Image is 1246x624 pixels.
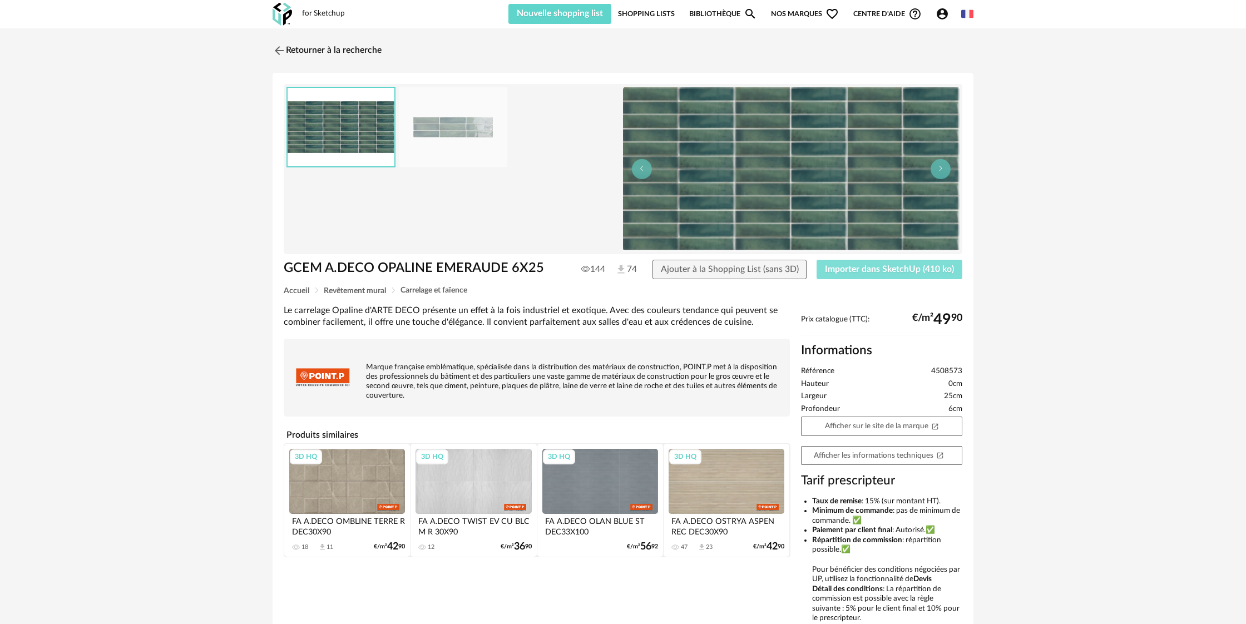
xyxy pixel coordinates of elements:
[416,449,448,464] div: 3D HQ
[812,536,902,544] b: Répartition de commission
[399,87,507,167] img: AST11852712-M.jpg
[508,4,611,24] button: Nouvelle shopping list
[324,287,386,295] span: Revêtement mural
[416,514,531,536] div: FA A.DECO TWIST EV CU BLC M R 30X90
[640,543,651,551] span: 56
[814,452,944,459] span: Afficher les informations techniques
[290,449,322,464] div: 3D HQ
[661,265,799,274] span: Ajouter à la Shopping List (sans 3D)
[801,473,962,489] h3: Tarif prescripteur
[812,497,962,507] li: : 15% (sur montant HT).
[411,444,536,557] a: 3D HQ FA A.DECO TWIST EV CU BLC M R 30X90 12 €/m²3690
[681,543,688,551] div: 47
[812,585,883,593] b: Détail des conditions
[537,444,663,557] a: 3D HQ FA A.DECO OLAN BLUE ST DEC33X100 €/m²5692
[825,7,839,21] span: Heart Outline icon
[689,4,757,24] a: BibliothèqueMagnify icon
[812,526,962,536] li: : Autorisé.✅
[284,444,410,557] a: 3D HQ FA A.DECO OMBLINE TERRE R DEC30X90 18 Download icon 11 €/m²4290
[812,497,862,505] b: Taux de remise
[801,379,829,389] span: Hauteur
[936,451,944,459] span: Open In New icon
[623,87,960,251] img: thumbnail.png
[374,543,405,551] div: €/m² 90
[664,444,789,557] a: 3D HQ FA A.DECO OSTRYA ASPEN REC DEC30X90 47 Download icon 23 €/m²4290
[618,4,675,24] a: Shopping Lists
[542,514,658,536] div: FA A.DECO OLAN BLUE ST DEC33X100
[801,417,962,436] a: Afficher sur le site de la marqueOpen In New icon
[652,260,807,280] button: Ajouter à la Shopping List (sans 3D)
[698,543,706,551] span: Download icon
[771,4,839,24] span: Nos marques
[669,514,784,536] div: FA A.DECO OSTRYA ASPEN REC DEC30X90
[302,9,345,19] div: for Sketchup
[273,3,292,26] img: OXP
[948,379,962,389] span: 0cm
[801,497,962,623] ul: Pour bénéficier des conditions négociées par UP, utilisez la fonctionnalité de : La répartition d...
[543,449,575,464] div: 3D HQ
[400,286,467,294] span: Carrelage et faïence
[931,422,939,429] span: Open In New icon
[318,543,327,551] span: Download icon
[936,7,949,21] span: Account Circle icon
[669,449,701,464] div: 3D HQ
[706,543,713,551] div: 23
[615,264,627,275] img: Téléchargements
[944,392,962,402] span: 25cm
[284,260,560,277] h1: GCEM A.DECO OPALINE EMERAUDE 6X25
[801,392,827,402] span: Largeur
[615,264,632,276] span: 74
[801,315,962,335] div: Prix catalogue (TTC):
[825,265,954,274] span: Importer dans SketchUp (410 ko)
[288,88,394,166] img: thumbnail.png
[289,514,405,536] div: FA A.DECO OMBLINE TERRE R DEC30X90
[273,44,286,57] img: svg+xml;base64,PHN2ZyB3aWR0aD0iMjQiIGhlaWdodD0iMjQiIHZpZXdCb3g9IjAgMCAyNCAyNCIgZmlsbD0ibm9uZSIgeG...
[284,427,790,443] h4: Produits similaires
[913,575,932,583] b: Devis
[812,536,962,555] li: : répartition possible.✅
[817,260,962,280] button: Importer dans SketchUp (410 ko)
[812,526,892,534] b: Paiement par client final
[767,543,778,551] span: 42
[581,264,605,275] span: 144
[744,7,757,21] span: Magnify icon
[812,506,962,526] li: : pas de minimum de commande. ✅
[428,543,434,551] div: 12
[273,38,382,63] a: Retourner à la recherche
[801,404,840,414] span: Profondeur
[961,8,973,20] img: fr
[933,315,951,324] span: 49
[387,543,398,551] span: 42
[801,446,962,465] a: Afficher les informations techniquesOpen In New icon
[514,543,525,551] span: 36
[801,367,834,377] span: Référence
[936,7,954,21] span: Account Circle icon
[501,543,532,551] div: €/m² 90
[801,343,962,359] h2: Informations
[908,7,922,21] span: Help Circle Outline icon
[284,305,790,329] div: Le carrelage Opaline d'ARTE DECO présente un effet à la fois industriel et exotique. Avec des cou...
[627,543,658,551] div: €/m² 92
[301,543,308,551] div: 18
[327,543,333,551] div: 11
[753,543,784,551] div: €/m² 90
[931,367,962,377] span: 4508573
[517,9,603,18] span: Nouvelle shopping list
[912,315,962,324] div: €/m² 90
[853,7,922,21] span: Centre d'aideHelp Circle Outline icon
[948,404,962,414] span: 6cm
[289,344,356,411] img: brand logo
[812,507,893,514] b: Minimum de commande
[289,363,784,400] p: Marque française emblématique, spécialisée dans la distribution des matériaux de construction, PO...
[284,287,309,295] span: Accueil
[284,286,962,295] div: Breadcrumb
